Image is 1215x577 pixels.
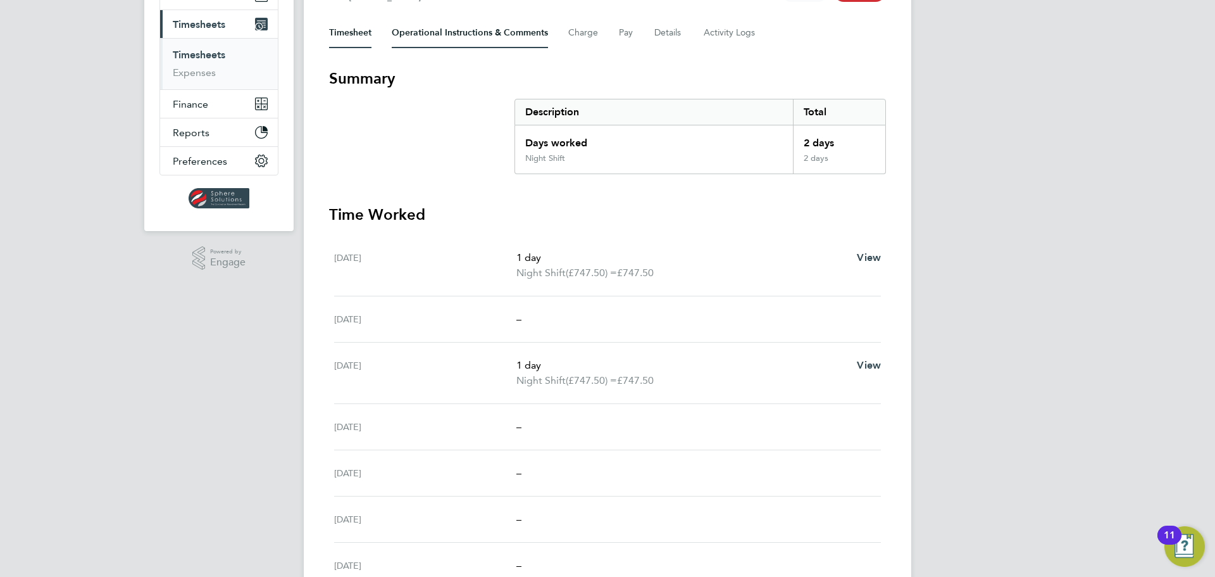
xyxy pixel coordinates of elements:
span: Night Shift [516,373,566,388]
div: 2 days [793,125,885,153]
img: spheresolutions-logo-retina.png [189,188,250,208]
button: Activity Logs [704,18,757,48]
span: Finance [173,98,208,110]
span: Engage [210,257,246,268]
button: Charge [568,18,599,48]
button: Open Resource Center, 11 new notifications [1164,526,1205,567]
span: £747.50 [617,267,654,279]
span: £747.50 [617,374,654,386]
span: Reports [173,127,209,139]
span: View [857,359,881,371]
span: – [516,421,521,433]
div: [DATE] [334,466,516,481]
a: View [857,250,881,265]
button: Operational Instructions & Comments [392,18,548,48]
button: Timesheets [160,10,278,38]
div: [DATE] [334,558,516,573]
span: Night Shift [516,265,566,281]
a: View [857,358,881,373]
a: Expenses [173,67,216,79]
h3: Time Worked [329,205,886,225]
div: [DATE] [334,358,516,388]
button: Timesheet [329,18,371,48]
div: 2 days [793,153,885,174]
button: Preferences [160,147,278,175]
div: 11 [1164,535,1175,552]
span: Powered by [210,246,246,257]
span: (£747.50) = [566,267,617,279]
div: Description [515,99,793,125]
div: Night Shift [525,153,565,163]
span: View [857,251,881,263]
p: 1 day [516,358,847,373]
span: – [516,559,521,571]
button: Details [654,18,683,48]
span: Preferences [173,155,227,167]
h3: Summary [329,68,886,89]
a: Powered byEngage [192,246,246,270]
div: [DATE] [334,512,516,527]
a: Go to home page [159,188,278,208]
span: – [516,313,521,325]
span: – [516,467,521,479]
div: [DATE] [334,419,516,434]
div: [DATE] [334,312,516,327]
div: Days worked [515,125,793,153]
span: Timesheets [173,18,225,30]
a: Timesheets [173,49,225,61]
span: (£747.50) = [566,374,617,386]
div: Summary [514,99,886,174]
span: – [516,513,521,525]
div: Total [793,99,885,125]
div: [DATE] [334,250,516,281]
button: Reports [160,118,278,146]
div: Timesheets [160,38,278,89]
button: Finance [160,90,278,118]
button: Pay [619,18,634,48]
p: 1 day [516,250,847,265]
